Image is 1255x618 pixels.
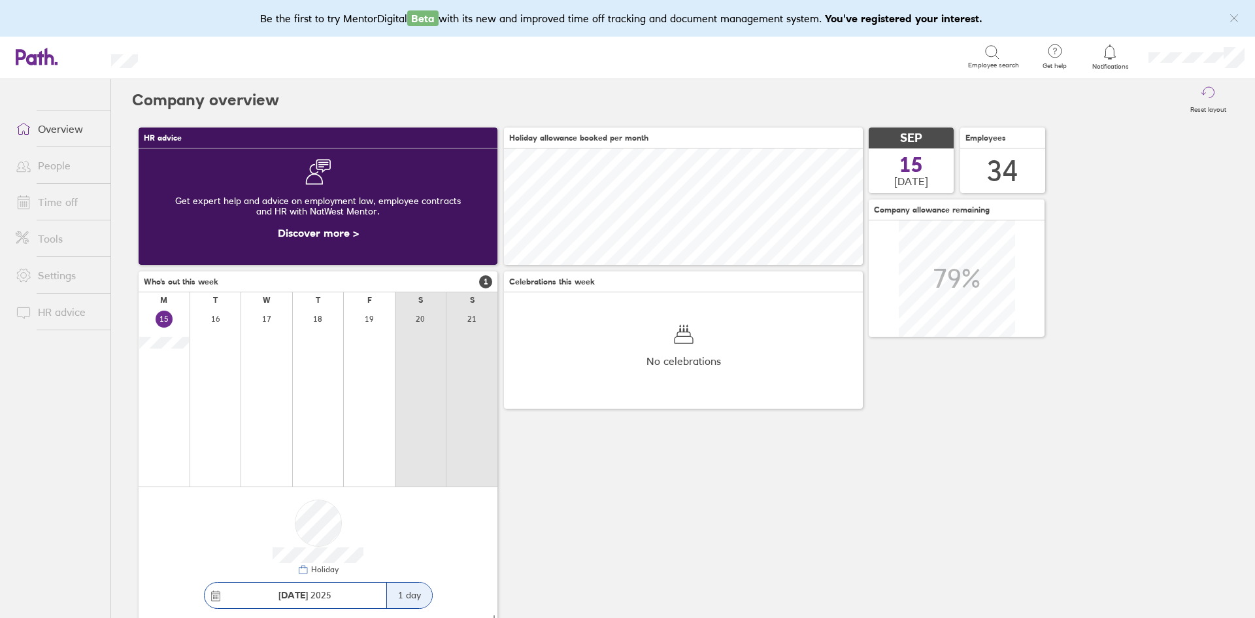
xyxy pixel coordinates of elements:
div: 1 day [386,583,432,608]
span: Beta [407,10,439,26]
div: Be the first to try MentorDigital with its new and improved time off tracking and document manage... [260,10,996,26]
span: SEP [900,131,922,145]
a: Tools [5,226,110,252]
span: Notifications [1089,63,1131,71]
div: T [213,296,218,305]
span: Employees [965,133,1006,143]
a: People [5,152,110,179]
span: Celebrations this week [509,277,595,286]
span: 2025 [278,590,331,600]
label: Reset layout [1182,102,1234,114]
span: Who's out this week [144,277,218,286]
span: 15 [899,154,923,175]
strong: [DATE] [278,589,308,601]
div: S [470,296,475,305]
div: M [160,296,167,305]
a: Time off [5,189,110,215]
span: HR advice [144,133,182,143]
div: S [418,296,423,305]
a: Notifications [1089,43,1131,71]
a: Overview [5,116,110,142]
h2: Company overview [132,79,279,121]
span: Get help [1033,62,1076,70]
div: W [263,296,271,305]
span: 1 [479,275,492,288]
div: 34 [987,154,1018,188]
button: Reset layout [1182,79,1234,121]
div: Search [173,50,207,62]
span: [DATE] [894,175,928,187]
div: T [316,296,320,305]
div: Get expert help and advice on employment law, employee contracts and HR with NatWest Mentor. [149,185,487,227]
a: HR advice [5,299,110,325]
b: You've registered your interest. [825,12,982,25]
span: Employee search [968,61,1019,69]
span: Holiday allowance booked per month [509,133,648,143]
a: Discover more > [278,226,359,239]
div: F [367,296,372,305]
div: Holiday [309,565,339,574]
span: No celebrations [646,355,721,367]
a: Settings [5,262,110,288]
span: Company allowance remaining [874,205,990,215]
